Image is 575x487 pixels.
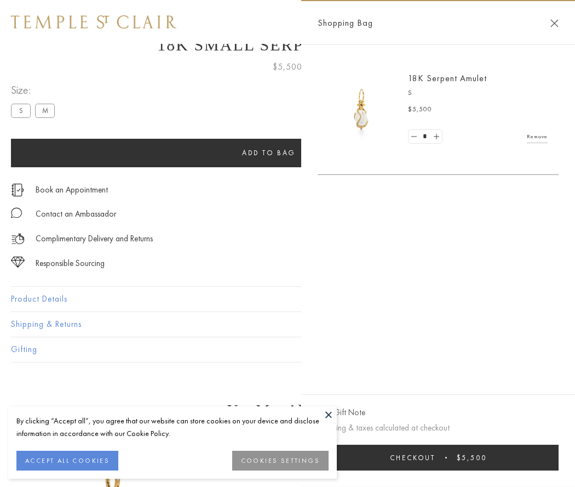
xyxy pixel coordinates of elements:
button: Add Gift Note [318,406,365,420]
img: icon_delivery.svg [11,232,25,246]
button: Close Shopping Bag [550,19,559,27]
button: Shipping & Returns [11,312,564,337]
p: Shipping & taxes calculated at checkout [318,421,559,435]
span: Add to bag [242,148,296,157]
p: Complimentary Delivery and Returns [36,232,153,246]
img: icon_sourcing.svg [11,257,25,268]
span: $5,500 [273,60,302,74]
p: S [408,88,548,99]
h1: 18K Small Serpent Amulet [11,36,564,54]
img: P51836-E11SERPPV [329,77,394,143]
span: $5,500 [408,104,432,115]
span: Shopping Bag [318,16,373,30]
div: Responsible Sourcing [36,257,105,270]
button: Product Details [11,287,564,312]
a: Book an Appointment [36,184,108,196]
div: Contact an Ambassador [36,207,116,221]
button: Gifting [11,337,564,362]
span: Size: [11,81,59,99]
label: S [11,104,31,117]
label: M [35,104,55,117]
img: Temple St. Clair [11,15,176,29]
span: Checkout [390,453,435,462]
button: Add to bag [11,139,527,167]
img: MessageIcon-01_2.svg [11,207,22,218]
a: 18K Serpent Amulet [408,72,487,84]
div: By clicking “Accept all”, you agree that our website can store cookies on your device and disclos... [16,415,329,440]
a: Set quantity to 2 [430,130,441,144]
button: Checkout $5,500 [318,445,559,471]
button: ACCEPT ALL COOKIES [16,451,118,471]
span: $5,500 [457,453,487,462]
button: COOKIES SETTINGS [232,451,329,471]
a: Remove [527,131,548,143]
h3: You May Also Like [27,401,548,419]
img: icon_appointment.svg [11,184,24,196]
a: Set quantity to 0 [409,130,419,144]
